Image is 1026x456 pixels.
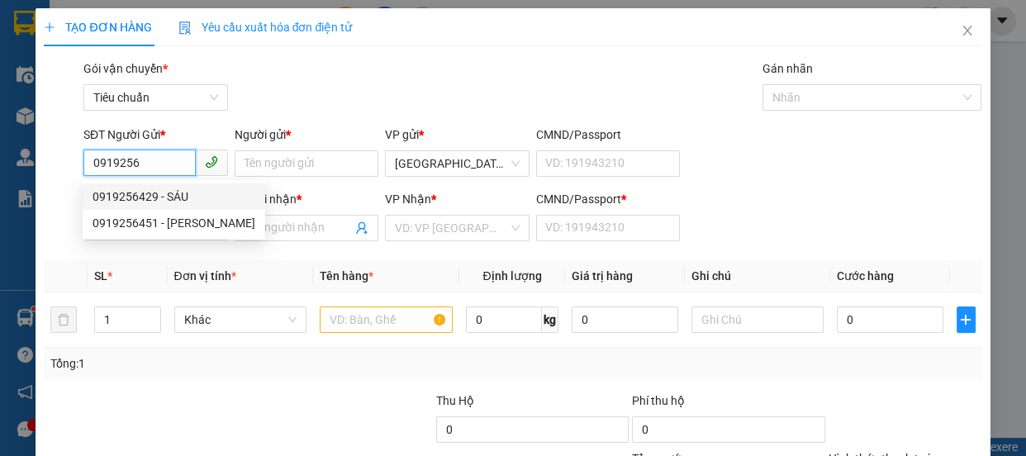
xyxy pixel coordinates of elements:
input: Ghi Chú [691,306,824,333]
span: Định lượng [482,269,541,283]
span: Đà Lạt [395,151,520,176]
div: CMND/Passport [536,126,681,144]
button: Close [944,8,990,55]
div: VP gửi [385,126,530,144]
span: user-add [355,221,368,235]
span: plus [957,313,975,326]
div: Tổng: 1 [50,354,397,373]
div: 0919256451 - LAN [83,210,265,236]
span: Thu Hộ [436,394,474,407]
span: close [961,24,974,37]
span: VP Nhận [385,192,431,206]
input: 0 [572,306,678,333]
div: Người gửi [235,126,379,144]
span: Tiêu chuẩn [93,85,218,110]
span: TẠO ĐƠN HÀNG [44,21,151,34]
span: Đơn vị tính [174,269,236,283]
input: VD: Bàn, Ghế [320,306,453,333]
div: Phí thu hộ [632,392,824,416]
span: Gói vận chuyển [83,62,168,75]
div: SĐT Người Gửi [83,126,228,144]
div: Người nhận [235,190,379,208]
span: Cước hàng [837,269,894,283]
div: 0919256429 - SÁU [83,183,265,210]
span: Yêu cầu xuất hóa đơn điện tử [178,21,353,34]
div: 0919256429 - SÁU [93,188,255,206]
label: Gán nhãn [762,62,813,75]
span: Giá trị hàng [572,269,633,283]
span: SL [94,269,107,283]
span: phone [205,155,218,169]
th: Ghi chú [685,260,831,292]
img: icon [178,21,192,35]
div: 0919256451 - [PERSON_NAME] [93,214,255,232]
span: kg [542,306,558,333]
div: CMND/Passport [536,190,681,208]
button: plus [957,306,976,333]
button: delete [50,306,77,333]
span: Tên hàng [320,269,373,283]
span: plus [44,21,55,33]
span: Khác [184,307,297,332]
